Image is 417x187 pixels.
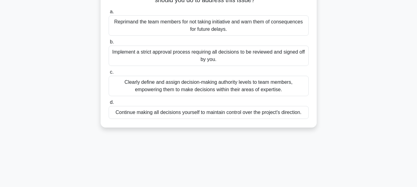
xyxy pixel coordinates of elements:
[110,39,114,44] span: b.
[110,100,114,105] span: d.
[110,69,114,75] span: c.
[109,15,309,36] div: Reprimand the team members for not taking initiative and warn them of consequences for future del...
[109,46,309,66] div: Implement a strict approval process requiring all decisions to be reviewed and signed off by you.
[110,9,114,14] span: a.
[109,76,309,96] div: Clearly define and assign decision-making authority levels to team members, empowering them to ma...
[109,106,309,119] div: Continue making all decisions yourself to maintain control over the project's direction.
